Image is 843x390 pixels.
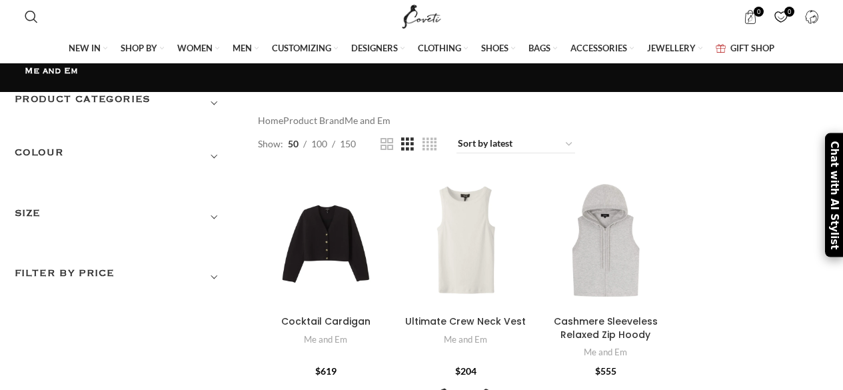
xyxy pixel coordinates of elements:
a: Grid view 4 [422,136,436,153]
a: 100 [307,137,332,151]
a: Site logo [399,10,444,21]
span: Me and Em [345,113,391,128]
select: Shop order [456,135,575,153]
div: Main navigation [18,35,826,63]
a: Ultimate Crew Neck Vest [405,315,526,328]
a: 150 [335,137,361,151]
span: $ [595,365,600,377]
span: 50 [288,138,299,149]
span: MEN [233,42,252,54]
a: 0 [737,3,764,30]
a: MEN [233,35,259,63]
a: Home [258,113,283,128]
bdi: 619 [315,365,337,377]
span: CUSTOMIZING [272,42,331,54]
a: CLOTHING [418,35,468,63]
a: GIFT SHOP [716,35,774,63]
span: 0 [754,7,764,17]
a: SHOES [481,35,515,63]
a: WOMEN [177,35,219,63]
a: Grid view 2 [381,136,393,153]
span: 100 [311,138,327,149]
span: $ [315,365,321,377]
span: CLOTHING [418,42,461,54]
a: Me and Em [584,347,627,357]
span: $ [455,365,460,377]
span: NEW IN [69,42,101,54]
bdi: 204 [455,365,476,377]
h3: Product categories [15,92,228,115]
a: Me and Em [444,334,487,345]
a: Cocktail Cardigan [281,315,371,328]
h3: SIZE [15,206,228,229]
h3: COLOUR [15,145,228,168]
span: Product Brand [283,113,345,128]
bdi: 555 [595,365,616,377]
a: Me and Em [304,334,347,345]
nav: Breadcrumb [258,113,391,128]
a: 50 [283,137,303,151]
a: Search [18,3,45,30]
a: ACCESSORIES [570,35,634,63]
a: Cashmere Sleeveless Relaxed Zip Hoody [554,315,658,341]
span: GIFT SHOP [730,42,774,54]
a: DESIGNERS [351,35,405,63]
span: 0 [784,7,794,17]
span: SHOES [481,42,508,54]
a: SHOP BY [121,35,164,63]
span: DESIGNERS [351,42,398,54]
a: CUSTOMIZING [272,35,338,63]
a: Grid view 3 [401,136,414,153]
span: SHOP BY [121,42,157,54]
div: My Wishlist [768,3,795,30]
span: 150 [340,138,356,149]
a: NEW IN [69,35,107,63]
a: 0 [768,3,795,30]
span: JEWELLERY [647,42,696,54]
span: ACCESSORIES [570,42,627,54]
a: JEWELLERY [647,35,702,63]
span: WOMEN [177,42,213,54]
span: BAGS [528,42,550,54]
a: BAGS [528,35,557,63]
img: GiftBag [716,44,726,53]
h3: Filter by price [15,266,228,289]
span: Show [258,137,283,151]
